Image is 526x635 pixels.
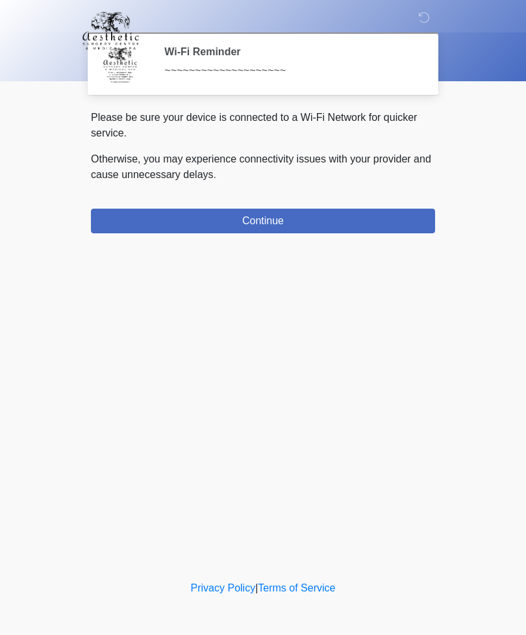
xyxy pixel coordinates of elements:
[164,63,416,79] div: ~~~~~~~~~~~~~~~~~~~~
[255,582,258,593] a: |
[78,10,144,51] img: Aesthetic Surgery Centre, PLLC Logo
[101,45,140,84] img: Agent Avatar
[214,169,216,180] span: .
[91,151,435,183] p: Otherwise, you may experience connectivity issues with your provider and cause unnecessary delays
[258,582,335,593] a: Terms of Service
[91,209,435,233] button: Continue
[91,110,435,141] p: Please be sure your device is connected to a Wi-Fi Network for quicker service.
[191,582,256,593] a: Privacy Policy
